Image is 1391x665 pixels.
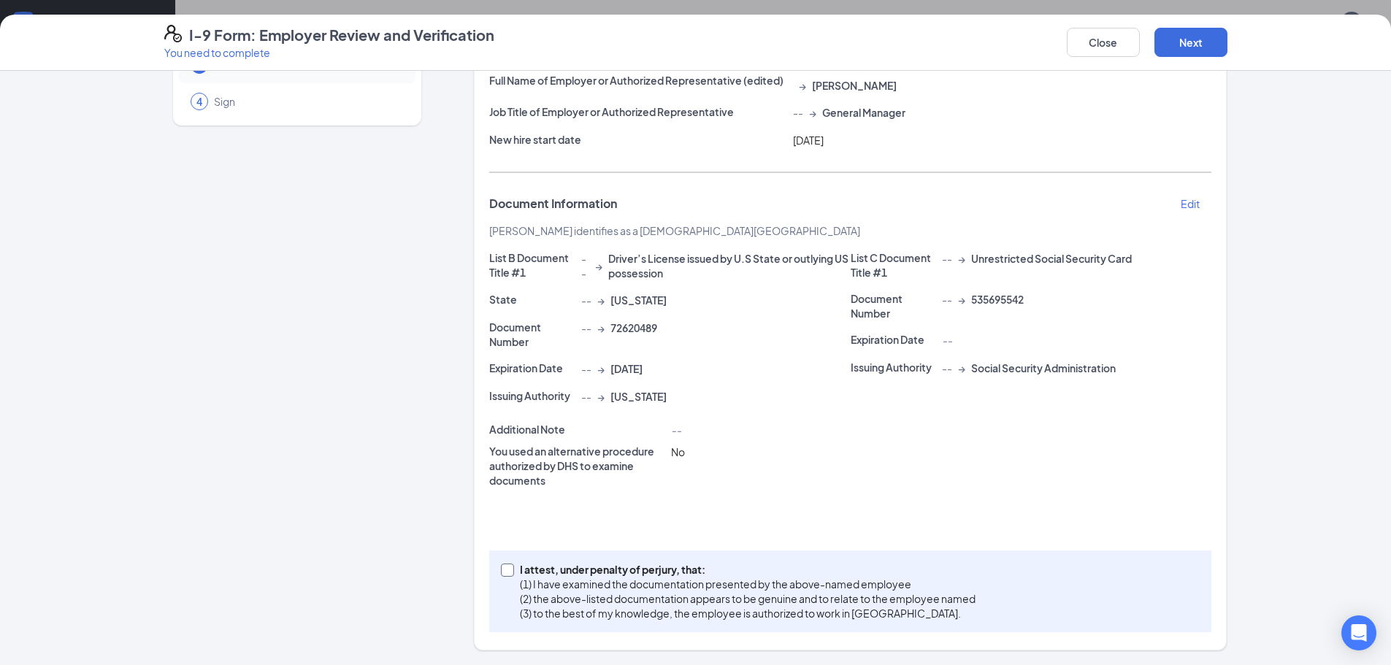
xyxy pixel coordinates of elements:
[164,45,494,60] p: You need to complete
[942,292,952,307] span: --
[971,361,1116,375] span: Social Security Administration
[851,332,937,347] p: Expiration Date
[958,292,965,307] span: →
[610,293,667,307] span: [US_STATE]
[520,577,976,591] p: (1) I have examined the documentation presented by the above-named employee
[520,591,976,606] p: (2) the above-listed documentation appears to be genuine and to relate to the employee named
[822,105,905,120] span: General Manager
[671,445,685,458] span: No
[489,361,575,375] p: Expiration Date
[610,320,657,335] span: 72620489
[799,78,806,93] span: →
[189,25,494,45] h4: I-9 Form: Employer Review and Verification
[942,334,952,347] span: --
[851,291,937,320] p: Document Number
[489,422,665,437] p: Additional Note
[164,25,182,42] svg: FormI9EVerifyIcon
[489,104,787,119] p: Job Title of Employer or Authorized Representative
[489,132,787,147] p: New hire start date
[581,320,591,335] span: --
[597,293,605,307] span: →
[581,251,589,280] span: --
[520,562,976,577] p: I attest, under penalty of perjury, that:
[793,105,803,120] span: --
[214,94,401,109] span: Sign
[610,361,643,376] span: [DATE]
[671,423,681,437] span: --
[597,320,605,335] span: →
[581,293,591,307] span: --
[793,134,824,147] span: [DATE]
[610,389,667,404] span: [US_STATE]
[196,94,202,109] span: 4
[1067,28,1140,57] button: Close
[597,361,605,376] span: →
[942,251,952,266] span: --
[520,606,976,620] p: (3) to the best of my knowledge, the employee is authorized to work in [GEOGRAPHIC_DATA].
[595,258,602,273] span: →
[489,73,787,88] p: Full Name of Employer or Authorized Representative (edited)
[958,361,965,375] span: →
[1181,196,1200,211] p: Edit
[812,78,897,93] span: [PERSON_NAME]
[851,250,937,280] p: List C Document Title #1
[971,251,1132,266] span: Unrestricted Social Security Card
[608,251,851,280] span: Driver’s License issued by U.S State or outlying US possession
[971,292,1024,307] span: 535695542
[489,224,860,237] span: [PERSON_NAME] identifies as a [DEMOGRAPHIC_DATA][GEOGRAPHIC_DATA]
[1154,28,1227,57] button: Next
[1341,615,1376,650] div: Open Intercom Messenger
[581,361,591,376] span: --
[809,105,816,120] span: →
[597,389,605,404] span: →
[489,196,617,211] span: Document Information
[489,320,575,349] p: Document Number
[489,388,575,403] p: Issuing Authority
[489,250,575,280] p: List B Document Title #1
[489,444,665,488] p: You used an alternative procedure authorized by DHS to examine documents
[489,292,575,307] p: State
[942,361,952,375] span: --
[851,360,937,374] p: Issuing Authority
[581,389,591,404] span: --
[958,251,965,266] span: →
